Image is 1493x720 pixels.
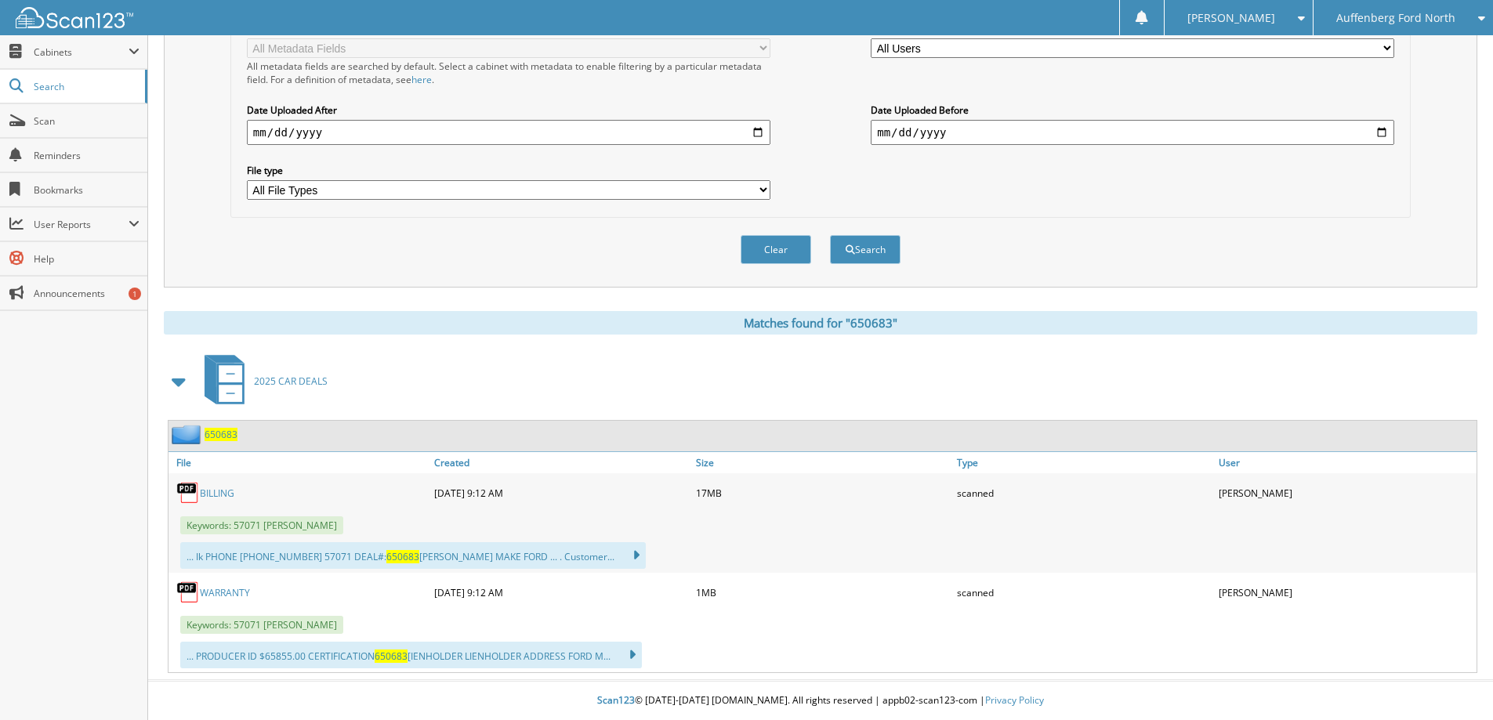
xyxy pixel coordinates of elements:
label: Date Uploaded After [247,103,770,117]
div: scanned [953,477,1215,508]
a: File [169,452,430,473]
a: WARRANTY [200,586,250,599]
span: Keywords: 57071 [PERSON_NAME] [180,616,343,634]
span: Help [34,252,140,266]
div: All metadata fields are searched by default. Select a cabinet with metadata to enable filtering b... [247,60,770,86]
a: User [1215,452,1477,473]
div: [DATE] 9:12 AM [430,477,692,508]
span: 2025 CAR DEALS [254,374,328,388]
a: Size [692,452,954,473]
input: end [871,120,1394,145]
span: [PERSON_NAME] [1187,13,1275,23]
a: BILLING [200,487,234,500]
div: 1 [129,288,141,300]
div: [PERSON_NAME] [1215,577,1477,608]
img: folder2.png [172,425,205,444]
div: scanned [953,577,1215,608]
div: 17MB [692,477,954,508]
img: PDF.png [176,481,200,505]
span: User Reports [34,218,129,231]
span: Auffenberg Ford North [1336,13,1455,23]
label: Date Uploaded Before [871,103,1394,117]
img: PDF.png [176,581,200,604]
div: © [DATE]-[DATE] [DOMAIN_NAME]. All rights reserved | appb02-scan123-com | [148,682,1493,720]
img: scan123-logo-white.svg [16,7,133,28]
div: ... Ik PHONE [PHONE_NUMBER] 57071 DEAL#: [PERSON_NAME] MAKE FORD ... . Customer... [180,542,646,569]
span: Keywords: 57071 [PERSON_NAME] [180,516,343,534]
span: Announcements [34,287,140,300]
a: Type [953,452,1215,473]
a: 650683 [205,428,237,441]
div: 1MB [692,577,954,608]
span: 650683 [386,550,419,563]
div: [PERSON_NAME] [1215,477,1477,508]
span: Bookmarks [34,183,140,197]
button: Clear [741,235,811,264]
a: Created [430,452,692,473]
a: here [411,73,432,86]
label: File type [247,164,770,177]
a: 2025 CAR DEALS [195,350,328,412]
button: Search [830,235,901,264]
div: Matches found for "650683" [164,311,1477,335]
span: Cabinets [34,45,129,59]
div: [DATE] 9:12 AM [430,577,692,608]
span: 650683 [375,649,408,663]
span: Search [34,80,137,93]
div: ... PRODUCER ID $65855.00 CERTIFICATION [IENHOLDER LIENHOLDER ADDRESS FORD M... [180,642,642,668]
input: start [247,120,770,145]
a: Privacy Policy [985,693,1044,707]
span: Scan123 [597,693,635,707]
span: Scan [34,114,140,128]
span: Reminders [34,149,140,162]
